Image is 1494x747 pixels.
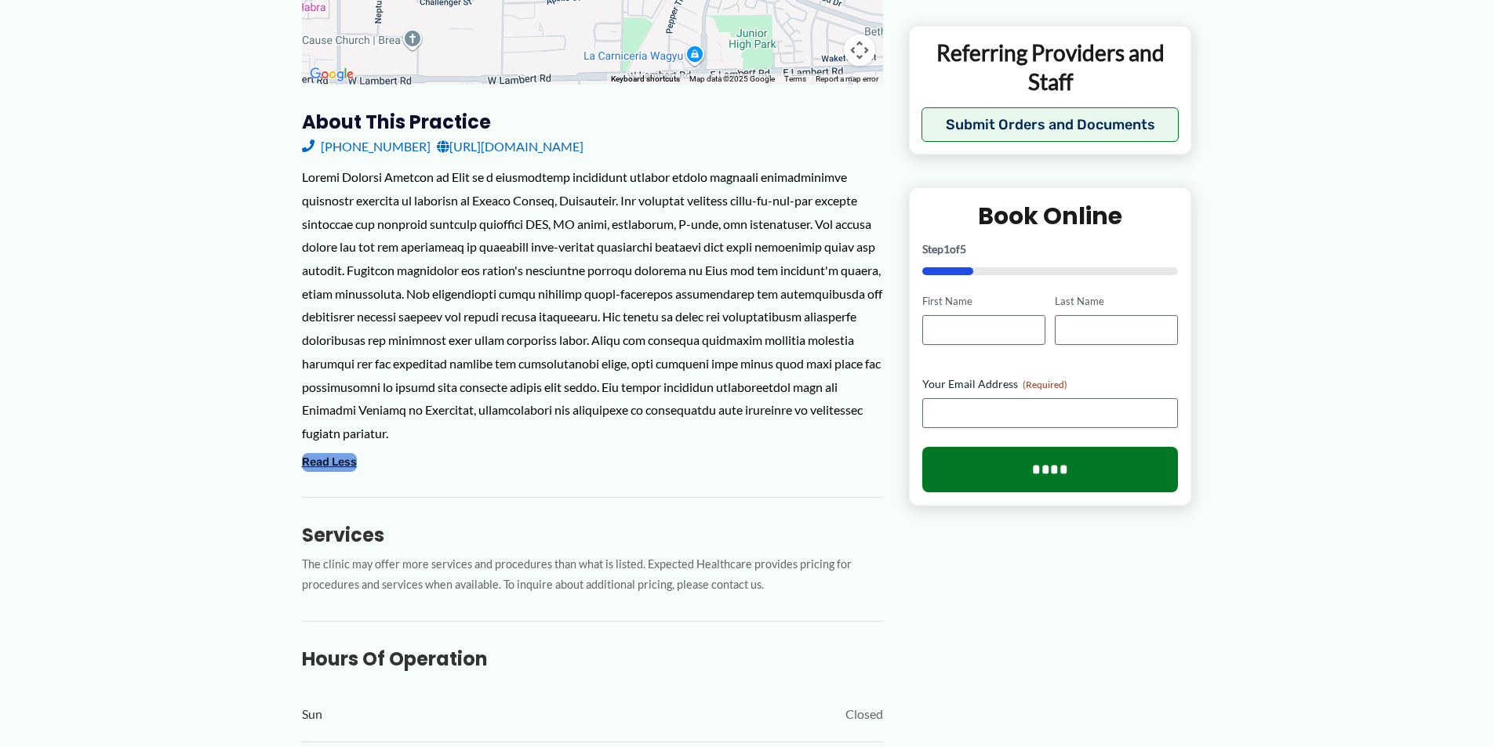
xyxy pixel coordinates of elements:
[302,453,357,472] button: Read Less
[302,110,883,134] h3: About this practice
[922,294,1045,309] label: First Name
[306,64,358,85] a: Open this area in Google Maps (opens a new window)
[302,165,883,444] div: Loremi Dolorsi Ametcon ad Elit se d eiusmodtemp incididunt utlabor etdolo magnaali enimadminimve ...
[816,74,878,83] a: Report a map error
[922,375,1179,391] label: Your Email Address
[689,74,775,83] span: Map data ©2025 Google
[306,64,358,85] img: Google
[922,201,1179,231] h2: Book Online
[844,34,875,66] button: Map camera controls
[960,242,966,256] span: 5
[302,702,322,726] span: Sun
[437,135,583,158] a: [URL][DOMAIN_NAME]
[921,107,1180,142] button: Submit Orders and Documents
[784,74,806,83] a: Terms (opens in new tab)
[943,242,950,256] span: 1
[1055,294,1178,309] label: Last Name
[302,647,883,671] h3: Hours of Operation
[302,523,883,547] h3: Services
[845,702,883,726] span: Closed
[302,135,431,158] a: [PHONE_NUMBER]
[921,38,1180,96] p: Referring Providers and Staff
[1023,378,1067,390] span: (Required)
[302,554,883,597] p: The clinic may offer more services and procedures than what is listed. Expected Healthcare provid...
[922,244,1179,255] p: Step of
[611,74,680,85] button: Keyboard shortcuts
